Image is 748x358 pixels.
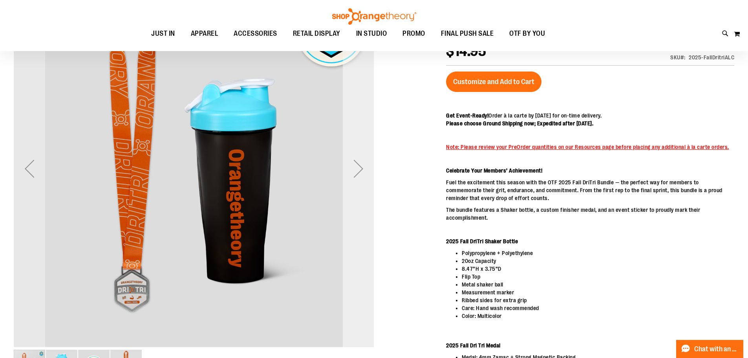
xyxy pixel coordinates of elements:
span: IN STUDIO [356,25,387,42]
a: APPAREL [183,25,226,43]
img: Shop Orangetheory [331,8,417,25]
a: IN STUDIO [348,25,395,43]
button: Chat with an Expert [676,340,744,358]
a: PROMO [395,25,433,43]
li: Measurement marker [462,288,734,296]
li: Color: Multicolor [462,312,734,320]
a: OTF BY YOU [501,25,553,43]
span: Get Event-Ready! [446,112,488,119]
a: JUST IN [143,25,183,42]
span: FINAL PUSH SALE [441,25,494,42]
li: Flip Top [462,273,734,281]
li: 20oz Capacity [462,257,734,265]
strong: SKU [670,54,686,61]
span: Please choose Ground Shipping now; Expedited after [DATE]. [446,120,593,127]
li: Metal shaker ball [462,281,734,288]
button: Customize and Add to Cart [446,72,541,92]
li: Care: Hand wash recommended [462,304,734,312]
a: ACCESSORIES [226,25,285,43]
span: Customize and Add to Cart [453,77,534,86]
p: Fuel the excitement this season with the OTF 2025 Fall DriTri Bundle — the perfect way for member... [446,178,734,202]
p: The bundle features a Shaker bottle, a custom finisher medal, and an event sticker to proudly mar... [446,206,734,222]
span: RETAIL DISPLAY [293,25,340,42]
span: PROMO [402,25,425,42]
strong: 2025 Fall DriTri Shaker Bottle [446,238,518,244]
span: Note: Please review your PreOrder quantities on our Resources page before placing any additional ... [446,144,729,150]
div: 2025-FallDritriALC [689,53,734,61]
li: Polypropylene + Polyethylene [462,249,734,257]
span: $14.95 [446,43,486,59]
span: OTF BY YOU [509,25,545,42]
a: RETAIL DISPLAY [285,25,348,43]
span: Chat with an Expert [694,345,739,353]
span: APPAREL [191,25,218,42]
li: Ribbed sides for extra grip [462,296,734,304]
li: 8.47”H x 3.75”D [462,265,734,273]
a: FINAL PUSH SALE [433,25,502,43]
span: ACCESSORIES [234,25,277,42]
strong: 2025 Fall Dri Tri Medal [446,342,501,349]
strong: Celebrate Your Members’ Achievement! [446,167,542,174]
span: JUST IN [151,25,175,42]
span: Order à la carte by [DATE] for on-time delivery. [488,112,602,119]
